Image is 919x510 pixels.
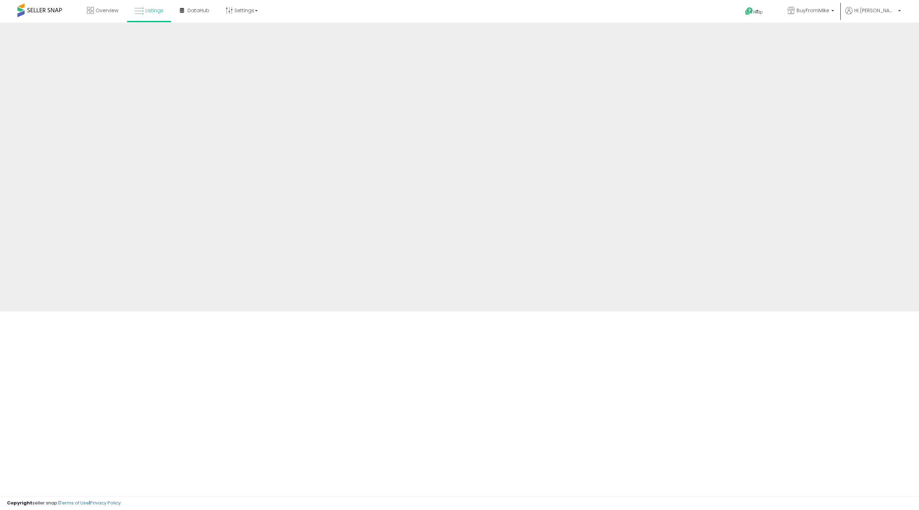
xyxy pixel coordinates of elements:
span: Overview [96,7,118,14]
span: DataHub [187,7,209,14]
span: Help [753,9,763,15]
span: Listings [145,7,163,14]
a: Help [740,2,776,23]
i: Get Help [745,7,753,16]
span: Hi [PERSON_NAME] [854,7,896,14]
span: BuyFromMike [797,7,829,14]
a: Hi [PERSON_NAME] [845,7,901,23]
